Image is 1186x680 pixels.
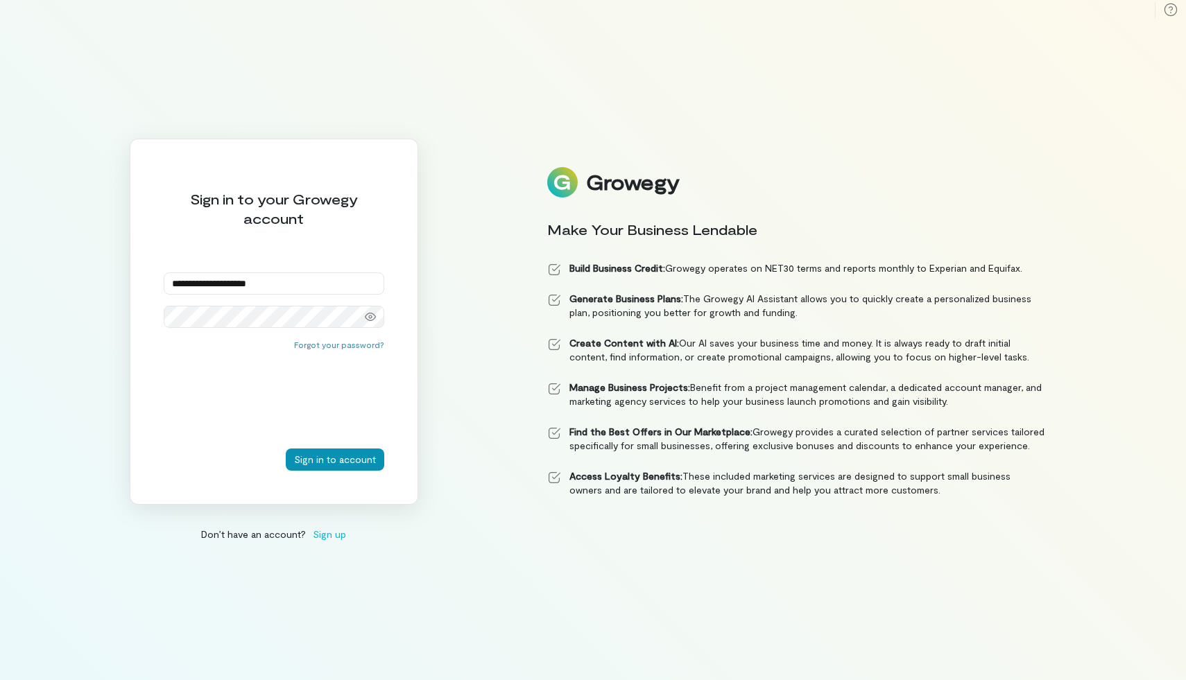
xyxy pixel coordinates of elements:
img: Logo [547,167,578,198]
div: Sign in to your Growegy account [164,189,384,228]
li: Benefit from a project management calendar, a dedicated account manager, and marketing agency ser... [547,381,1045,408]
li: Our AI saves your business time and money. It is always ready to draft initial content, find info... [547,336,1045,364]
button: Sign in to account [286,448,384,471]
li: These included marketing services are designed to support small business owners and are tailored ... [547,469,1045,497]
li: Growegy provides a curated selection of partner services tailored specifically for small business... [547,425,1045,453]
strong: Find the Best Offers in Our Marketplace: [569,426,753,437]
div: Don’t have an account? [130,527,418,541]
strong: Generate Business Plans: [569,293,683,304]
button: Forgot your password? [294,339,384,350]
li: The Growegy AI Assistant allows you to quickly create a personalized business plan, positioning y... [547,292,1045,320]
li: Growegy operates on NET30 terms and reports monthly to Experian and Equifax. [547,261,1045,275]
div: Growegy [586,171,679,194]
div: Make Your Business Lendable [547,220,1045,239]
span: Sign up [313,527,346,541]
strong: Access Loyalty Benefits: [569,470,682,482]
strong: Build Business Credit: [569,262,665,274]
strong: Manage Business Projects: [569,381,690,393]
strong: Create Content with AI: [569,337,679,349]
